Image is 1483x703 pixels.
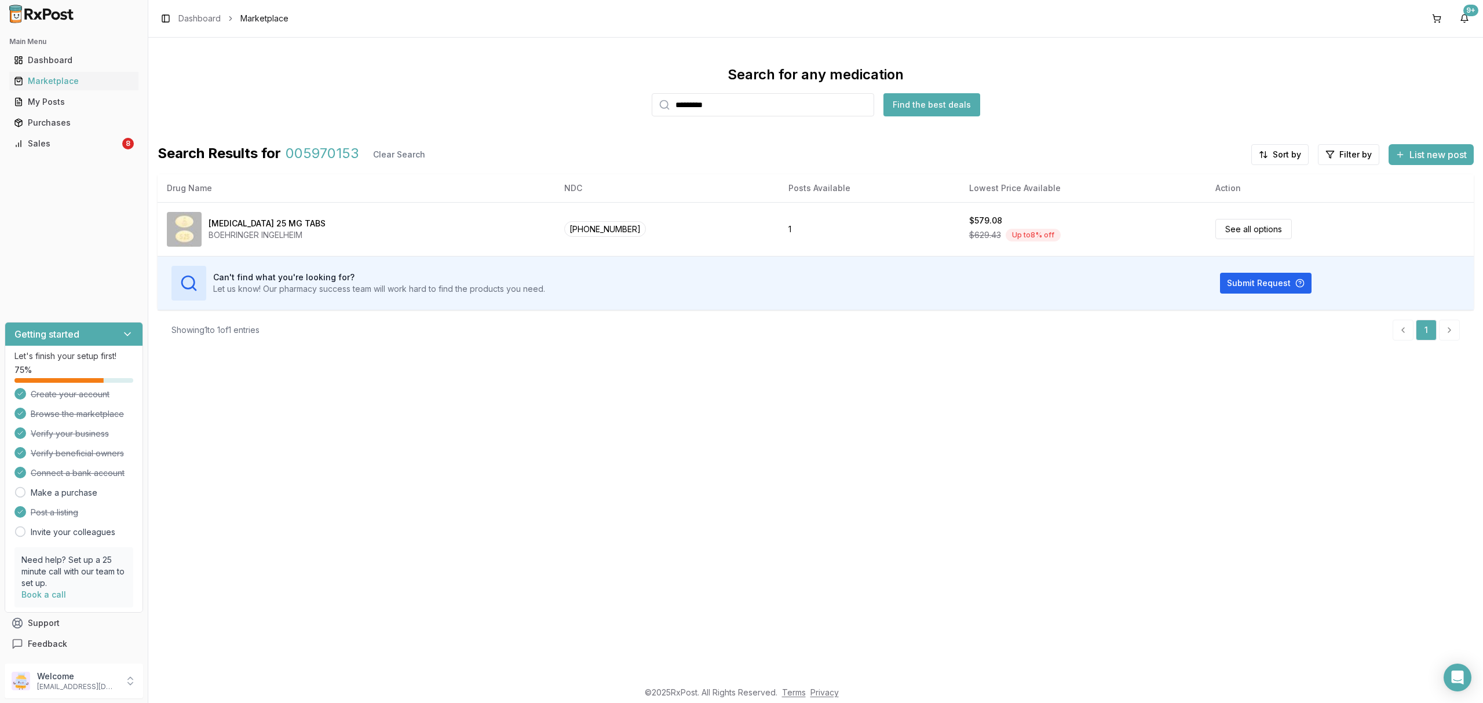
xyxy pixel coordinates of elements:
[178,13,288,24] nav: breadcrumb
[14,96,134,108] div: My Posts
[31,467,125,479] span: Connect a bank account
[14,327,79,341] h3: Getting started
[158,144,281,165] span: Search Results for
[1393,320,1460,340] nav: pagination
[5,634,143,654] button: Feedback
[5,93,143,111] button: My Posts
[171,324,260,336] div: Showing 1 to 1 of 1 entries
[1389,144,1474,165] button: List new post
[364,144,434,165] button: Clear Search
[213,283,545,295] p: Let us know! Our pharmacy success team will work hard to find the products you need.
[1444,664,1471,691] div: Open Intercom Messenger
[1455,9,1474,28] button: 9+
[9,112,138,133] a: Purchases
[5,134,143,153] button: Sales8
[213,272,545,283] h3: Can't find what you're looking for?
[9,133,138,154] a: Sales8
[31,507,78,518] span: Post a listing
[5,51,143,69] button: Dashboard
[1273,149,1301,160] span: Sort by
[178,13,221,24] a: Dashboard
[969,215,1002,226] div: $579.08
[1251,144,1309,165] button: Sort by
[9,71,138,91] a: Marketplace
[28,638,67,650] span: Feedback
[728,65,904,84] div: Search for any medication
[37,682,118,691] p: [EMAIL_ADDRESS][DOMAIN_NAME]
[5,113,143,132] button: Purchases
[1389,150,1474,162] a: List new post
[31,428,109,440] span: Verify your business
[31,389,109,400] span: Create your account
[5,613,143,634] button: Support
[969,229,1001,241] span: $629.43
[158,174,555,202] th: Drug Name
[1215,219,1292,239] a: See all options
[1220,273,1312,294] button: Submit Request
[9,50,138,71] a: Dashboard
[14,75,134,87] div: Marketplace
[960,174,1207,202] th: Lowest Price Available
[1339,149,1372,160] span: Filter by
[31,448,124,459] span: Verify beneficial owners
[21,590,66,599] a: Book a call
[122,138,134,149] div: 8
[21,554,126,589] p: Need help? Set up a 25 minute call with our team to set up.
[782,687,806,697] a: Terms
[31,487,97,499] a: Make a purchase
[5,5,79,23] img: RxPost Logo
[5,72,143,90] button: Marketplace
[167,212,202,247] img: Jardiance 25 MG TABS
[14,350,133,362] p: Let's finish your setup first!
[810,687,839,697] a: Privacy
[564,221,646,237] span: [PHONE_NUMBER]
[31,408,124,420] span: Browse the marketplace
[883,93,980,116] button: Find the best deals
[286,144,359,165] span: 005970153
[209,218,326,229] div: [MEDICAL_DATA] 25 MG TABS
[240,13,288,24] span: Marketplace
[37,671,118,682] p: Welcome
[555,174,780,202] th: NDC
[1416,320,1437,340] a: 1
[1006,229,1061,241] div: Up to 8 % off
[9,37,138,46] h2: Main Menu
[12,672,30,690] img: User avatar
[779,174,959,202] th: Posts Available
[1206,174,1474,202] th: Action
[9,91,138,112] a: My Posts
[779,202,959,256] td: 1
[14,117,134,129] div: Purchases
[209,229,326,241] div: BOEHRINGER INGELHEIM
[14,138,120,149] div: Sales
[1463,5,1478,16] div: 9+
[1318,144,1379,165] button: Filter by
[1409,148,1467,162] span: List new post
[14,54,134,66] div: Dashboard
[31,526,115,538] a: Invite your colleagues
[14,364,32,376] span: 75 %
